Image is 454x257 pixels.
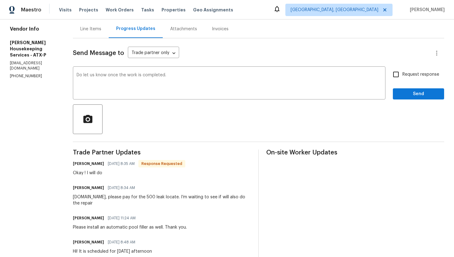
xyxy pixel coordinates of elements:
[73,194,251,206] div: [DOMAIN_NAME], please pay for the 500 leak locate. I’m waiting to see if will also do the repair
[291,7,378,13] span: [GEOGRAPHIC_DATA], [GEOGRAPHIC_DATA]
[73,248,152,255] div: Hi! It is scheduled for [DATE] afternoon
[80,26,101,32] div: Line Items
[407,7,445,13] span: [PERSON_NAME]
[193,7,233,13] span: Geo Assignments
[73,161,104,167] h6: [PERSON_NAME]
[73,185,104,191] h6: [PERSON_NAME]
[10,26,58,32] h4: Vendor Info
[141,8,154,12] span: Tasks
[170,26,197,32] div: Attachments
[73,170,185,176] div: Okay ! I will do
[108,239,135,245] span: [DATE] 8:48 AM
[393,88,444,100] button: Send
[59,7,72,13] span: Visits
[108,185,135,191] span: [DATE] 8:34 AM
[10,40,58,58] h5: [PERSON_NAME] Housekeeping Services - ATX-P
[73,50,124,56] span: Send Message to
[139,161,185,167] span: Response Requested
[79,7,98,13] span: Projects
[398,90,439,98] span: Send
[10,74,58,79] p: [PHONE_NUMBER]
[73,239,104,245] h6: [PERSON_NAME]
[128,48,179,58] div: Trade partner only
[106,7,134,13] span: Work Orders
[108,215,136,221] span: [DATE] 11:24 AM
[212,26,229,32] div: Invoices
[402,71,439,78] span: Request response
[266,150,444,156] span: On-site Worker Updates
[10,61,58,71] p: [EMAIL_ADDRESS][DOMAIN_NAME]
[73,150,251,156] span: Trade Partner Updates
[73,224,187,230] div: Please install an automatic pool filler as well. Thank you.
[21,7,41,13] span: Maestro
[108,161,135,167] span: [DATE] 8:35 AM
[162,7,186,13] span: Properties
[77,73,382,95] textarea: Do let us know once the work is completed.
[116,26,155,32] div: Progress Updates
[73,215,104,221] h6: [PERSON_NAME]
